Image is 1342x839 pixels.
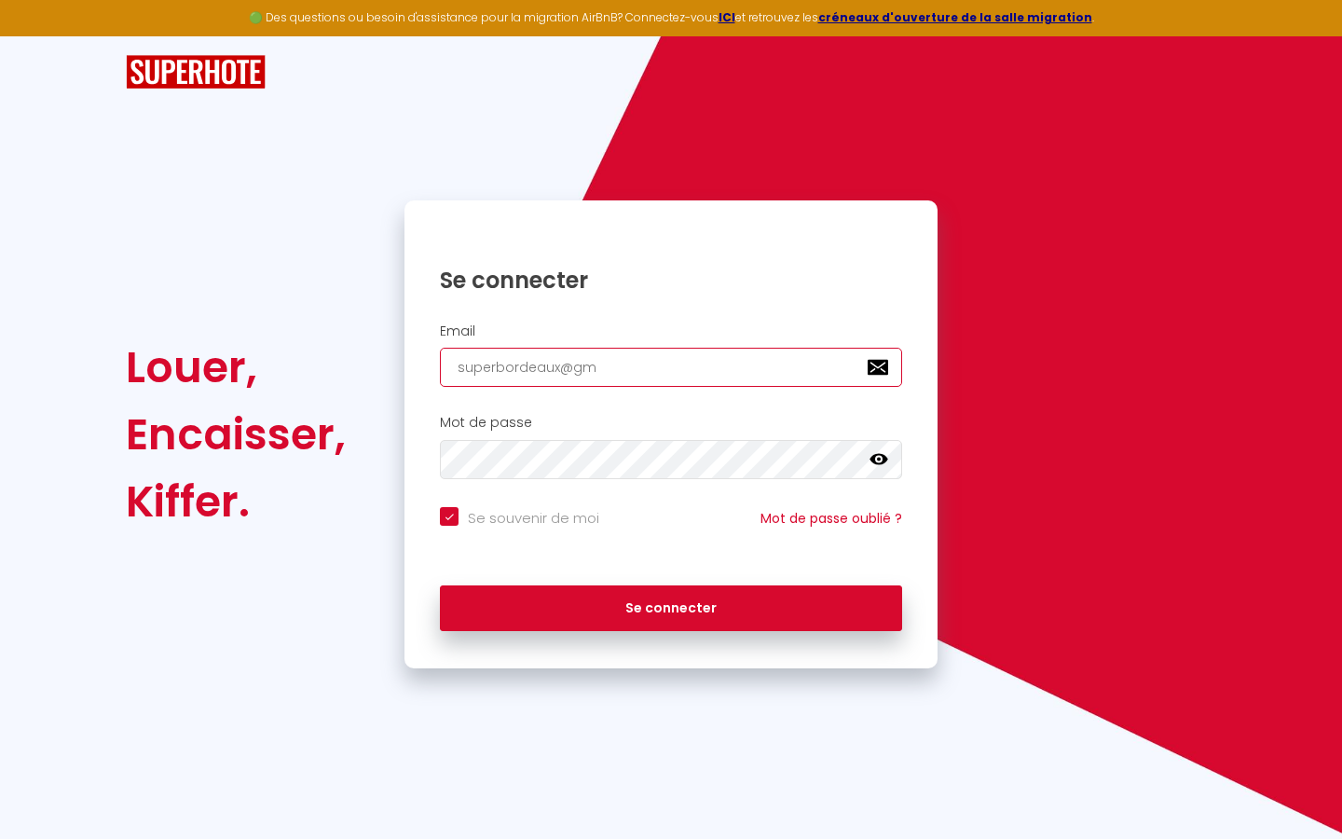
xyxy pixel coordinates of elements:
[719,9,735,25] a: ICI
[440,323,902,339] h2: Email
[818,9,1092,25] a: créneaux d'ouverture de la salle migration
[15,7,71,63] button: Ouvrir le widget de chat LiveChat
[126,401,346,468] div: Encaisser,
[440,415,902,431] h2: Mot de passe
[126,468,346,535] div: Kiffer.
[760,509,902,528] a: Mot de passe oublié ?
[126,334,346,401] div: Louer,
[126,55,266,89] img: SuperHote logo
[440,348,902,387] input: Ton Email
[440,266,902,295] h1: Se connecter
[440,585,902,632] button: Se connecter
